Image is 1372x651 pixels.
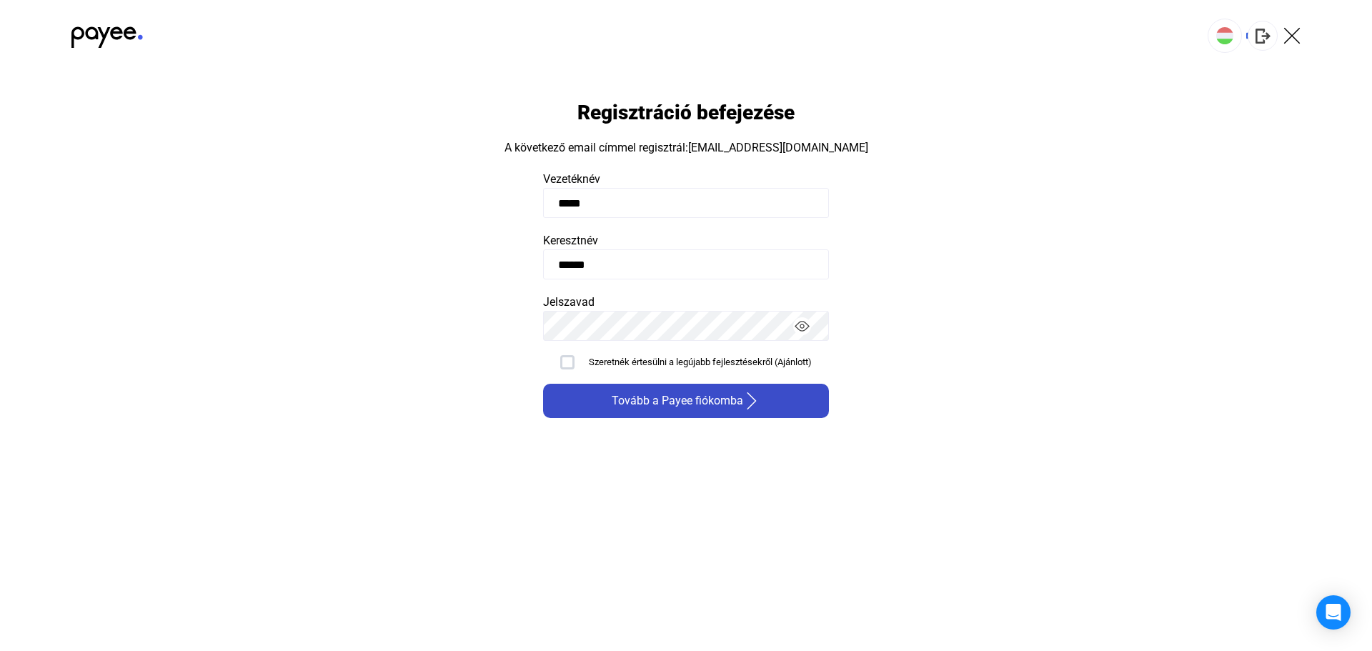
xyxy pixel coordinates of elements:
[795,319,810,334] img: eyes-on.svg
[1216,27,1233,44] img: HU
[543,384,829,418] button: Tovább a Payee fiókombaarrow-right-white
[543,295,595,309] span: Jelszavad
[1248,21,1278,51] button: logout-grey
[688,141,868,154] strong: [EMAIL_ADDRESS][DOMAIN_NAME]
[504,139,868,156] div: A következő email címmel regisztrál:
[577,100,795,125] h1: Regisztráció befejezése
[543,234,598,247] span: Keresztnév
[612,392,743,409] span: Tovább a Payee fiókomba
[543,172,600,186] span: Vezetéknév
[1208,19,1242,53] button: HU
[1256,29,1271,44] img: logout-grey
[589,355,812,369] div: Szeretnék értesülni a legújabb fejlesztésekről (Ajánlott)
[1316,595,1351,630] div: Open Intercom Messenger
[71,19,143,48] img: black-payee-blue-dot.svg
[743,392,760,409] img: arrow-right-white
[1283,27,1301,44] img: X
